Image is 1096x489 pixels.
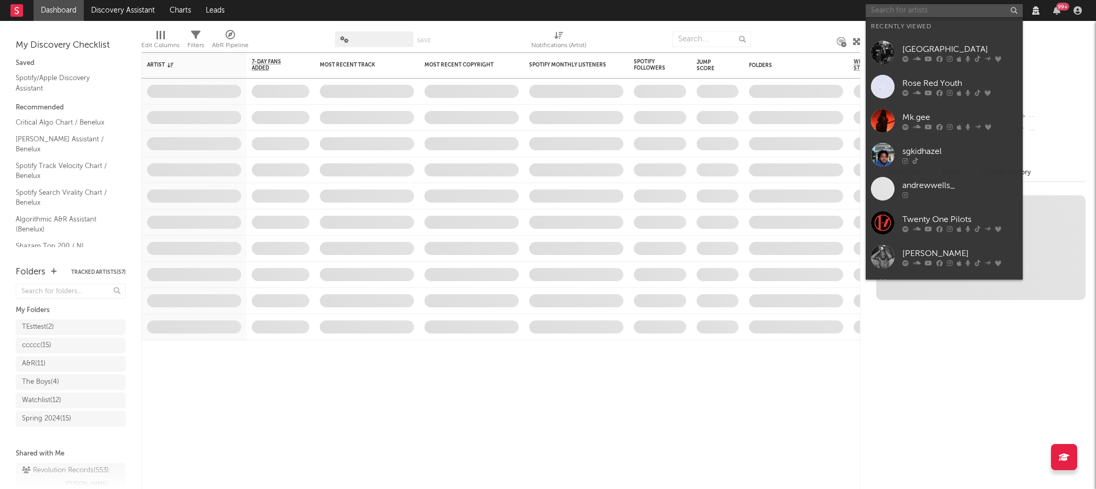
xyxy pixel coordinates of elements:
div: Most Recent Copyright [424,62,503,68]
div: [GEOGRAPHIC_DATA] [902,43,1017,55]
a: ccccc(15) [16,338,126,353]
div: Notifications (Artist) [531,39,586,52]
a: Algorithmic A&R Assistant (Benelux) [16,214,115,235]
div: Mk.gee [902,111,1017,124]
a: Spotify/Apple Discovery Assistant [16,72,115,94]
div: A&R ( 11 ) [22,358,46,370]
a: Watchlist(12) [16,393,126,408]
span: Weekly US Streams [854,59,890,71]
div: Spotify Followers [634,59,670,71]
a: [PERSON_NAME] Assistant / Benelux [16,134,115,155]
div: My Folders [16,304,126,317]
a: andrewwells_ [866,172,1023,206]
a: TEsttest(2) [16,319,126,335]
div: A&R Pipeline [212,26,249,57]
div: Folders [16,266,46,279]
a: The Boys(4) [16,374,126,390]
div: Filters [187,26,204,57]
a: 1nonly [866,274,1023,308]
div: Saved [16,57,126,70]
div: [PERSON_NAME] [902,247,1017,260]
a: sgkidhazel [866,138,1023,172]
div: -- [1016,110,1086,124]
div: Watchlist ( 12 ) [22,394,61,407]
a: Rose Red Youth [866,70,1023,104]
div: Spotify Monthly Listeners [529,62,608,68]
div: A&R Pipeline [212,39,249,52]
div: Notifications (Artist) [531,26,586,57]
div: TEsttest ( 2 ) [22,321,54,334]
div: Artist [147,62,226,68]
button: Tracked Artists(57) [71,270,126,275]
div: Rose Red Youth [902,77,1017,90]
div: My Discovery Checklist [16,39,126,52]
div: Recently Viewed [871,20,1017,33]
div: Edit Columns [141,39,180,52]
div: andrewwells_ [902,179,1017,192]
a: Spotify Search Virality Chart / Benelux [16,187,115,208]
a: [PERSON_NAME] [866,240,1023,274]
div: Jump Score [697,59,723,72]
div: Most Recent Track [320,62,398,68]
div: Edit Columns [141,26,180,57]
div: Folders [749,62,827,69]
div: Recommended [16,102,126,114]
div: Shared with Me [16,448,126,460]
a: Mk.gee [866,104,1023,138]
div: sgkidhazel [902,145,1017,158]
div: -- [1016,124,1086,137]
div: ccccc ( 15 ) [22,339,51,352]
div: Spring 2024 ( 15 ) [22,413,71,425]
input: Search for folders... [16,284,126,299]
input: Search... [673,31,751,47]
div: Twenty One Pilots [902,213,1017,226]
span: 7-Day Fans Added [252,59,294,71]
button: Save [417,38,431,43]
a: Shazam Top 200 / NL [16,240,115,252]
div: Revolution Records ( 553 ) [22,464,109,477]
a: Critical Algo Chart / Benelux [16,117,115,128]
div: 99 + [1056,3,1069,10]
input: Search for artists [866,4,1023,17]
button: 99+ [1053,6,1060,15]
a: [GEOGRAPHIC_DATA] [866,36,1023,70]
div: The Boys ( 4 ) [22,376,59,388]
a: Spring 2024(15) [16,411,126,427]
div: Filters [187,39,204,52]
a: A&R(11) [16,356,126,372]
a: Twenty One Pilots [866,206,1023,240]
a: Spotify Track Velocity Chart / Benelux [16,160,115,182]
